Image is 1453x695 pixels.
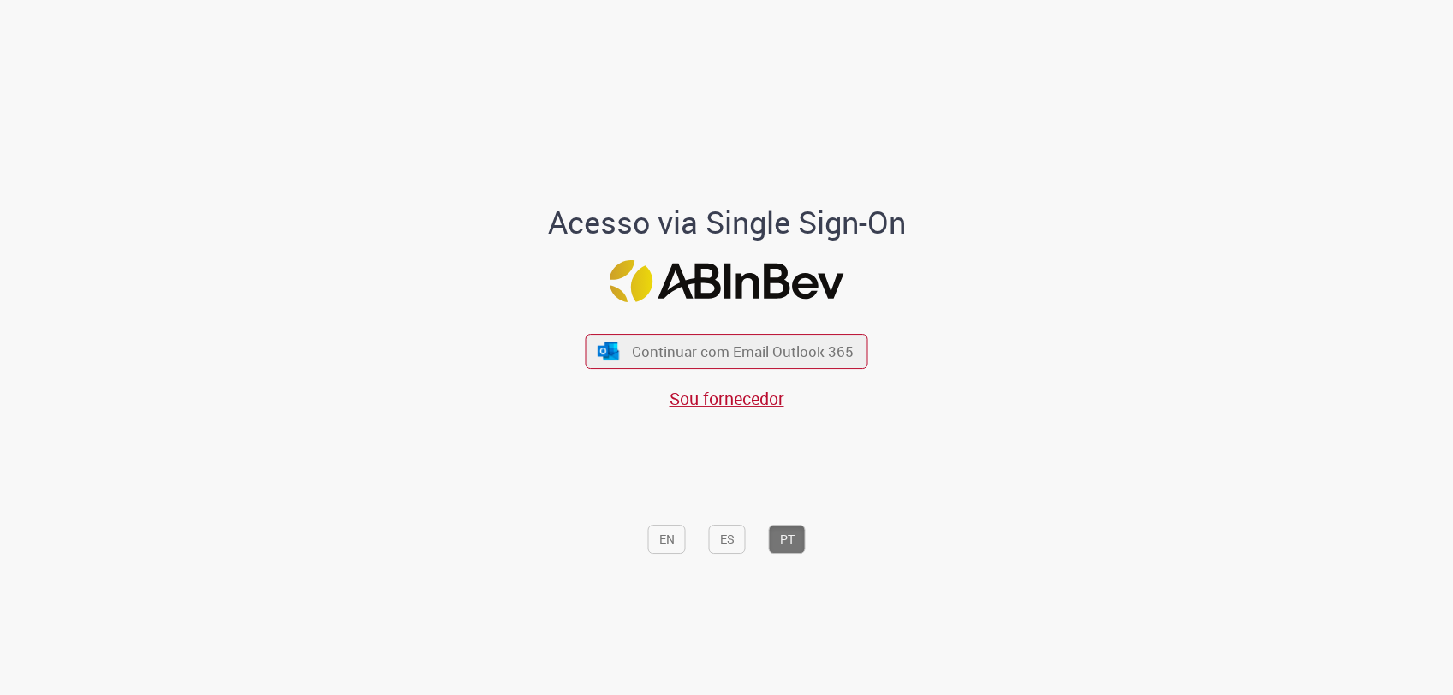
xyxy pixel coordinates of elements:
a: Sou fornecedor [670,387,784,410]
button: PT [769,525,806,554]
span: Continuar com Email Outlook 365 [632,342,854,361]
button: ícone Azure/Microsoft 360 Continuar com Email Outlook 365 [586,334,868,369]
button: EN [648,525,686,554]
h1: Acesso via Single Sign-On [489,205,964,240]
img: ícone Azure/Microsoft 360 [596,342,620,359]
img: Logo ABInBev [610,260,844,302]
button: ES [709,525,746,554]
